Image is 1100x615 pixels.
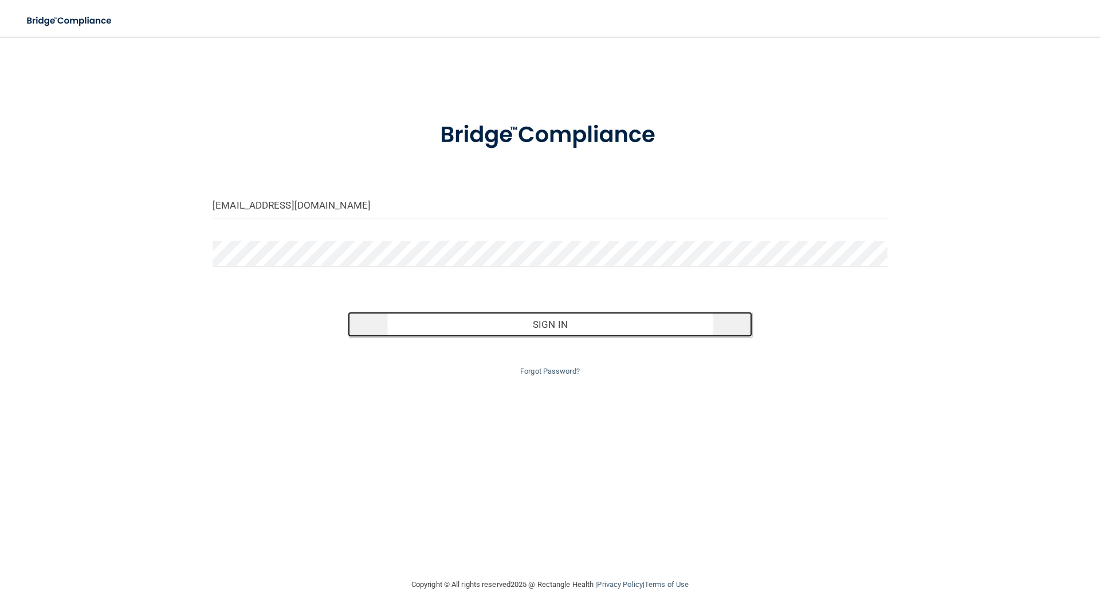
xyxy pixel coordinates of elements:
a: Forgot Password? [520,367,580,375]
a: Privacy Policy [597,580,642,589]
img: bridge_compliance_login_screen.278c3ca4.svg [417,105,683,165]
button: Sign In [348,312,753,337]
img: bridge_compliance_login_screen.278c3ca4.svg [17,9,123,33]
div: Copyright © All rights reserved 2025 @ Rectangle Health | | [341,566,759,603]
input: Email [213,193,887,218]
a: Terms of Use [645,580,689,589]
